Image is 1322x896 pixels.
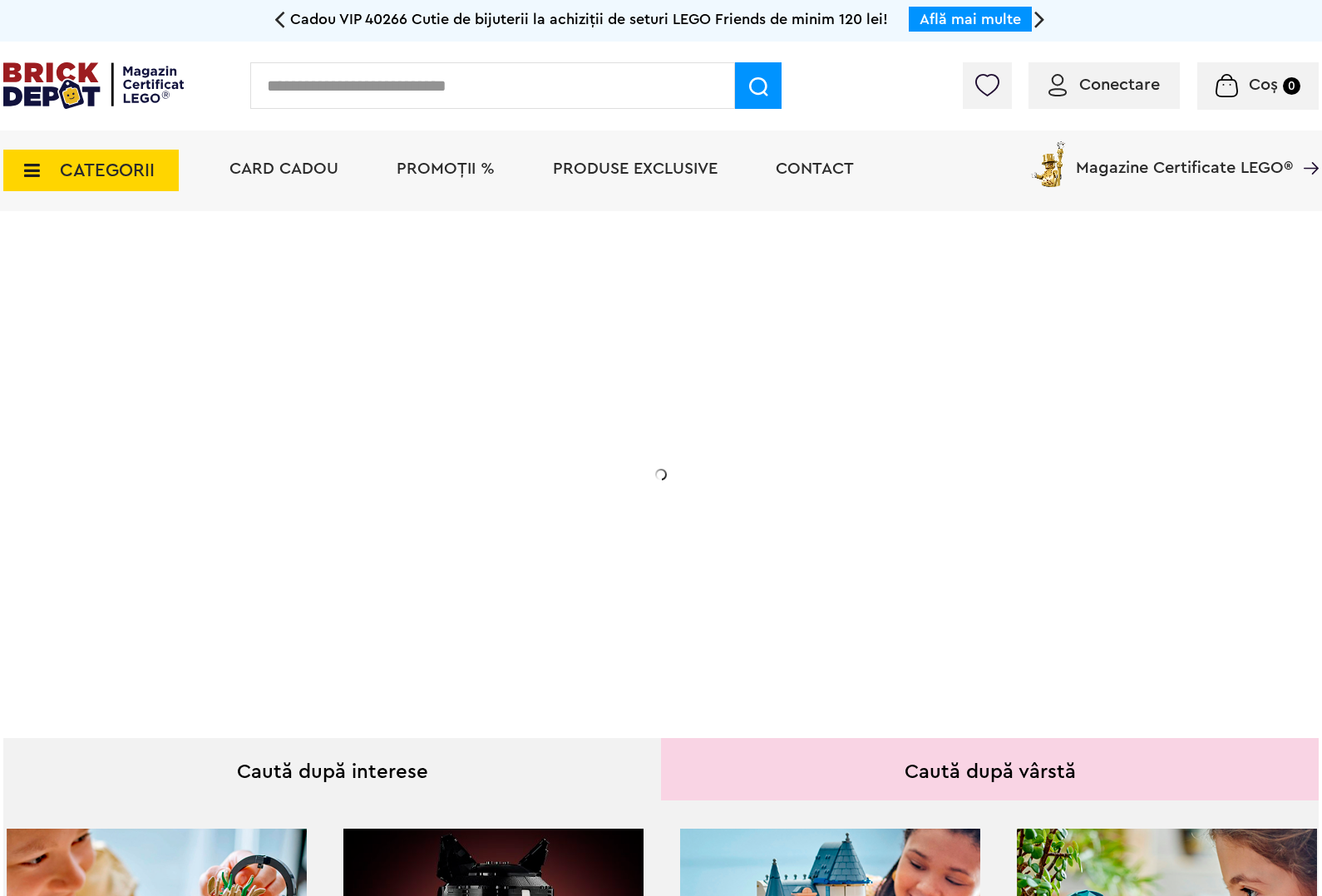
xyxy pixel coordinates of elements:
a: Contact [776,160,854,177]
div: Află detalii [121,560,454,581]
a: Magazine Certificate LEGO® [1293,138,1319,155]
a: Află mai multe [920,12,1021,27]
a: PROMOȚII % [397,160,495,177]
a: Card Cadou [229,160,338,177]
div: Caută după vârstă [661,738,1319,800]
span: Conectare [1079,76,1160,93]
h1: Cadou VIP 40772 [121,377,454,436]
h2: Seria de sărbători: Fantomă luminoasă. Promoția este valabilă în perioada [DATE] - [DATE]. [121,453,454,523]
a: Produse exclusive [553,160,718,177]
span: CATEGORII [60,161,155,180]
span: Coș [1249,76,1278,93]
a: Conectare [1048,76,1160,93]
small: 0 [1283,77,1300,95]
span: Cadou VIP 40266 Cutie de bijuterii la achiziții de seturi LEGO Friends de minim 120 lei! [290,12,888,27]
div: Caută după interese [3,738,661,800]
span: Magazine Certificate LEGO® [1076,138,1293,176]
